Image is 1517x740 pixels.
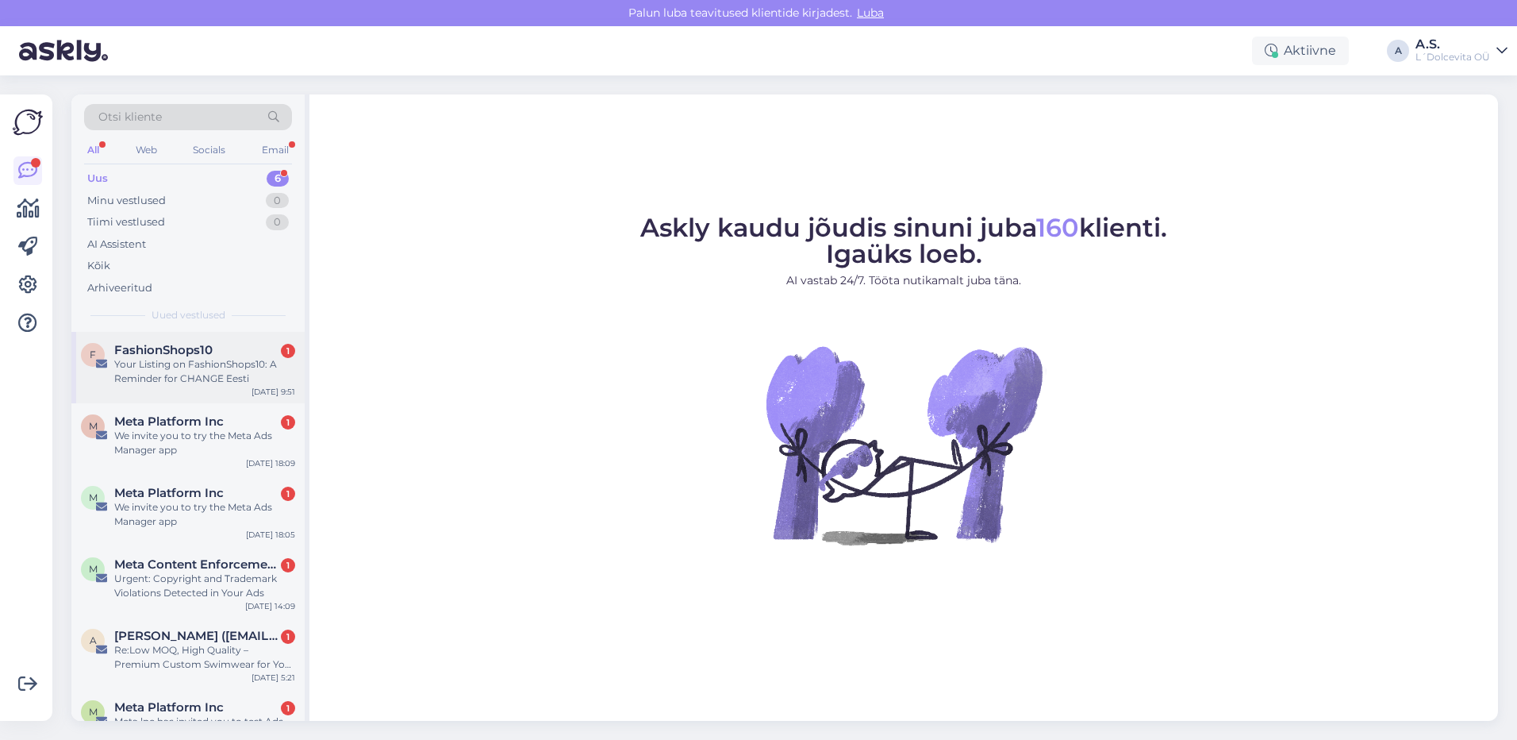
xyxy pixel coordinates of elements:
[281,701,295,715] div: 1
[1036,212,1079,243] span: 160
[1415,38,1490,51] div: A.S.
[640,272,1167,289] p: AI vastab 24/7. Tööta nutikamalt juba täna.
[281,487,295,501] div: 1
[114,343,213,357] span: FashionShops10
[13,107,43,137] img: Askly Logo
[281,630,295,644] div: 1
[114,414,224,429] span: Meta Platform Inc
[114,557,279,572] span: Meta Content Enforcement Division
[114,700,224,715] span: Meta Platform Inc
[1415,51,1490,64] div: L´Dolcevita OÜ
[114,429,295,457] div: We invite you to try the Meta Ads Manager app
[89,563,98,575] span: M
[132,140,160,160] div: Web
[246,529,295,541] div: [DATE] 18:05
[114,357,295,386] div: Your Listing on FashionShops10: A Reminder for CHANGE Eesti
[87,280,152,296] div: Arhiveeritud
[89,491,98,503] span: M
[87,258,110,274] div: Kõik
[114,500,295,529] div: We invite you to try the Meta Ads Manager app
[87,237,146,252] div: AI Assistent
[190,140,229,160] div: Socials
[281,344,295,358] div: 1
[89,706,98,718] span: M
[281,558,295,572] div: 1
[89,420,98,432] span: M
[245,600,295,612] div: [DATE] 14:09
[1415,38,1507,64] a: A.S.L´Dolcevita OÜ
[87,214,165,230] div: Tiimi vestlused
[87,171,108,187] div: Uus
[259,140,292,160] div: Email
[98,109,162,125] span: Otsi kliente
[761,302,1047,588] img: No Chat active
[266,193,289,209] div: 0
[90,349,96,360] span: F
[84,140,102,160] div: All
[87,193,166,209] div: Minu vestlused
[246,457,295,469] div: [DATE] 18:09
[90,634,97,646] span: A
[640,212,1167,269] span: Askly kaudu jõudis sinuni juba klienti. Igaüks loeb.
[1252,37,1349,65] div: Aktiivne
[114,629,279,643] span: Alan (sales02@dixiaoclothing.com)
[281,415,295,430] div: 1
[114,643,295,672] div: Re:Low MOQ, High Quality – Premium Custom Swimwear for Your Brand - <10:21:36.419 [DATE]>
[152,308,225,322] span: Uued vestlused
[252,672,295,684] div: [DATE] 5:21
[252,386,295,398] div: [DATE] 9:51
[114,486,224,500] span: Meta Platform Inc
[266,214,289,230] div: 0
[114,572,295,600] div: Urgent: Copyright and Trademark Violations Detected in Your Ads
[1387,40,1409,62] div: A
[267,171,289,187] div: 6
[852,6,889,20] span: Luba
